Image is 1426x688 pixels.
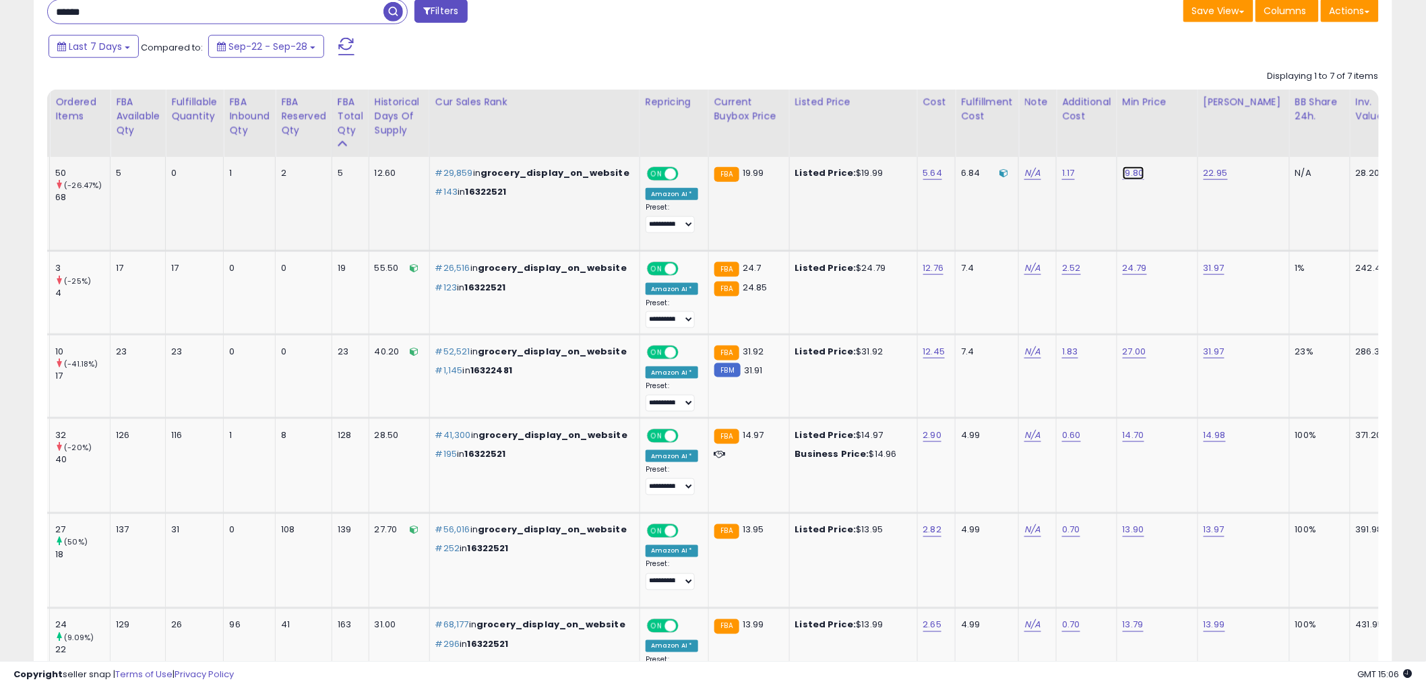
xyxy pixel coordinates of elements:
div: FBA inbound Qty [229,95,270,137]
b: Listed Price: [795,429,857,441]
div: 27.70 [375,524,419,536]
a: N/A [1024,524,1041,537]
a: 27.00 [1123,345,1146,358]
b: Business Price: [795,447,869,460]
span: #143 [435,185,458,198]
div: Current Buybox Price [714,95,784,123]
div: 31 [171,524,213,536]
div: 23 [338,346,359,358]
a: N/A [1024,261,1041,275]
div: FBA Reserved Qty [281,95,326,137]
div: 2 [281,167,321,179]
div: [PERSON_NAME] [1204,95,1284,109]
div: 68 [55,191,110,204]
a: 1.17 [1062,166,1075,180]
div: 0 [281,262,321,274]
div: 40.20 [375,346,419,358]
small: (-20%) [64,442,92,453]
span: 13.95 [743,524,764,536]
div: 0 [171,167,213,179]
div: 5 [338,167,359,179]
a: 12.45 [923,345,945,358]
div: 128 [338,429,359,441]
span: #26,516 [435,261,470,274]
div: Cur Sales Rank [435,95,634,109]
span: 16322521 [465,447,506,460]
div: FBA Available Qty [116,95,160,137]
small: FBA [714,262,739,277]
span: 16322521 [466,185,507,198]
div: 55.50 [375,262,419,274]
div: Amazon AI * [646,283,698,295]
span: #52,521 [435,345,470,358]
small: (-25%) [64,276,91,286]
div: 4.99 [961,429,1008,441]
div: Amazon AI * [646,545,698,557]
span: 19.99 [743,166,764,179]
span: #68,177 [435,619,469,631]
div: 23% [1295,346,1340,358]
span: ON [648,430,665,441]
small: FBA [714,282,739,296]
p: in [435,543,629,555]
div: $14.96 [795,448,907,460]
div: 31.00 [375,619,419,631]
div: 96 [229,619,265,631]
a: 0.70 [1062,619,1080,632]
div: 40 [55,454,110,466]
div: $13.95 [795,524,907,536]
a: 31.97 [1204,261,1224,275]
div: Amazon AI * [646,640,698,652]
small: FBA [714,346,739,361]
div: Preset: [646,299,698,329]
div: Cost [923,95,950,109]
span: #29,859 [435,166,473,179]
span: grocery_display_on_website [480,166,629,179]
span: ON [648,526,665,537]
div: Fulfillment Cost [961,95,1013,123]
div: $31.92 [795,346,907,358]
div: 7.4 [961,346,1008,358]
span: Compared to: [141,41,203,54]
p: in [435,262,629,274]
div: Preset: [646,465,698,495]
b: Listed Price: [795,166,857,179]
a: Terms of Use [115,668,173,681]
span: grocery_display_on_website [478,261,627,274]
p: in [435,429,629,441]
p: in [435,167,629,179]
div: 7.4 [961,262,1008,274]
div: 23 [116,346,155,358]
div: $13.99 [795,619,907,631]
a: 24.79 [1123,261,1147,275]
div: 0 [229,262,265,274]
span: 16322481 [470,364,512,377]
p: in [435,524,629,536]
span: OFF [677,430,698,441]
span: #41,300 [435,429,471,441]
div: 32 [55,429,110,441]
div: FBA Total Qty [338,95,363,137]
p: in [435,619,629,631]
div: $24.79 [795,262,907,274]
span: #56,016 [435,524,470,536]
span: #195 [435,447,458,460]
div: Ordered Items [55,95,104,123]
a: N/A [1024,345,1041,358]
div: 6.84 [961,167,1008,179]
div: N/A [1295,167,1340,179]
b: Listed Price: [795,261,857,274]
div: 137 [116,524,155,536]
a: 31.97 [1204,345,1224,358]
div: Fulfillable Quantity [171,95,218,123]
a: 13.79 [1123,619,1144,632]
small: FBA [714,524,739,539]
div: 391.98 [1356,524,1388,536]
div: 27 [55,524,110,536]
a: 1.83 [1062,345,1078,358]
div: 24 [55,619,110,631]
small: (50%) [64,537,88,548]
button: Sep-22 - Sep-28 [208,35,324,58]
span: OFF [677,621,698,632]
div: 0 [229,346,265,358]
